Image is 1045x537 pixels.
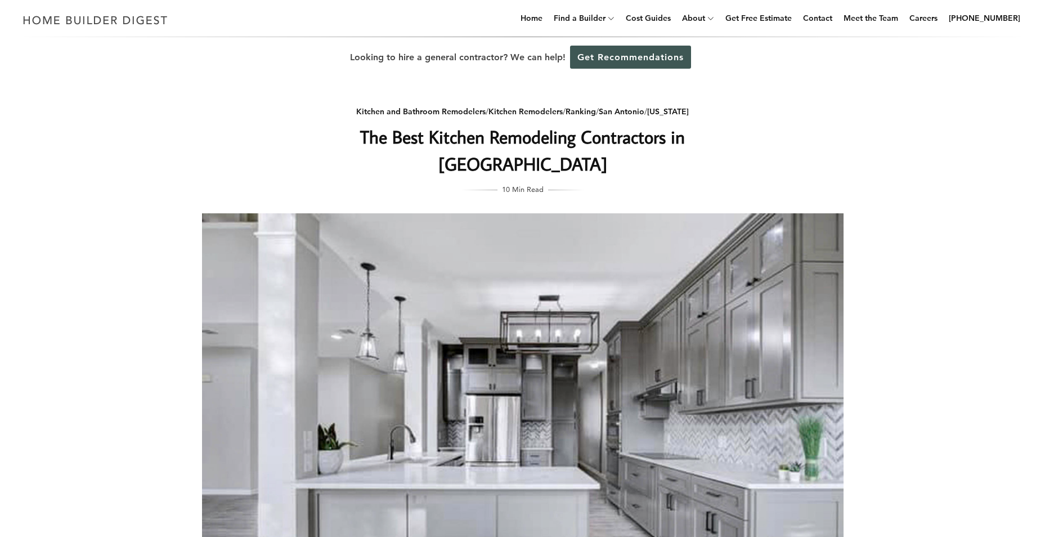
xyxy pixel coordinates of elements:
[356,106,486,117] a: Kitchen and Bathroom Remodelers
[298,105,747,119] div: / / / /
[599,106,644,117] a: San Antonio
[298,123,747,177] h1: The Best Kitchen Remodeling Contractors in [GEOGRAPHIC_DATA]
[488,106,563,117] a: Kitchen Remodelers
[570,46,691,69] a: Get Recommendations
[18,9,173,31] img: Home Builder Digest
[647,106,689,117] a: [US_STATE]
[566,106,596,117] a: Ranking
[502,183,544,195] span: 10 Min Read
